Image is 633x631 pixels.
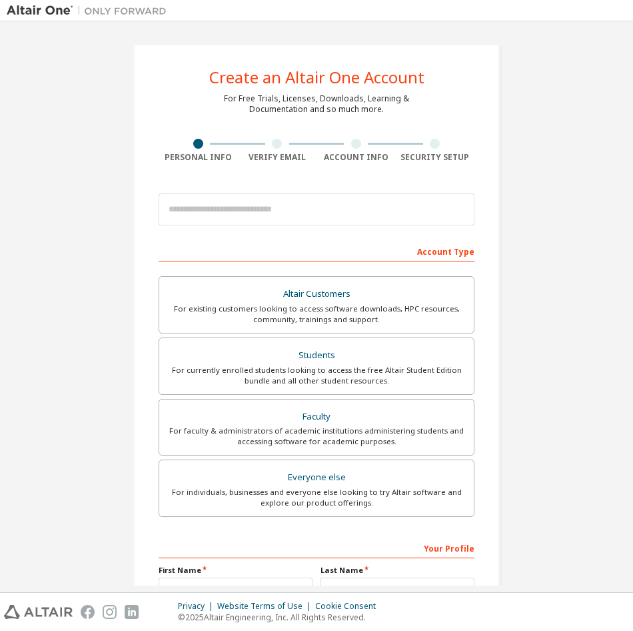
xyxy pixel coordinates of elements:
div: Everyone else [167,468,466,487]
img: facebook.svg [81,605,95,619]
label: First Name [159,565,313,576]
div: Your Profile [159,537,474,558]
img: linkedin.svg [125,605,139,619]
div: Altair Customers [167,285,466,303]
img: altair_logo.svg [4,605,73,619]
div: Verify Email [238,152,317,163]
div: Security Setup [396,152,475,163]
div: Website Terms of Use [217,601,315,612]
img: instagram.svg [103,605,117,619]
div: Cookie Consent [315,601,384,612]
div: Account Type [159,240,474,261]
div: Faculty [167,408,466,426]
div: For currently enrolled students looking to access the free Altair Student Edition bundle and all ... [167,365,466,386]
div: For faculty & administrators of academic institutions administering students and accessing softwa... [167,426,466,447]
div: For Free Trials, Licenses, Downloads, Learning & Documentation and so much more. [224,93,409,115]
div: Account Info [316,152,396,163]
div: For existing customers looking to access software downloads, HPC resources, community, trainings ... [167,303,466,325]
div: Create an Altair One Account [209,69,424,85]
img: Altair One [7,4,173,17]
div: Privacy [178,601,217,612]
div: Personal Info [159,152,238,163]
p: © 2025 Altair Engineering, Inc. All Rights Reserved. [178,612,384,623]
div: For individuals, businesses and everyone else looking to try Altair software and explore our prod... [167,487,466,508]
div: Students [167,346,466,365]
label: Last Name [320,565,474,576]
